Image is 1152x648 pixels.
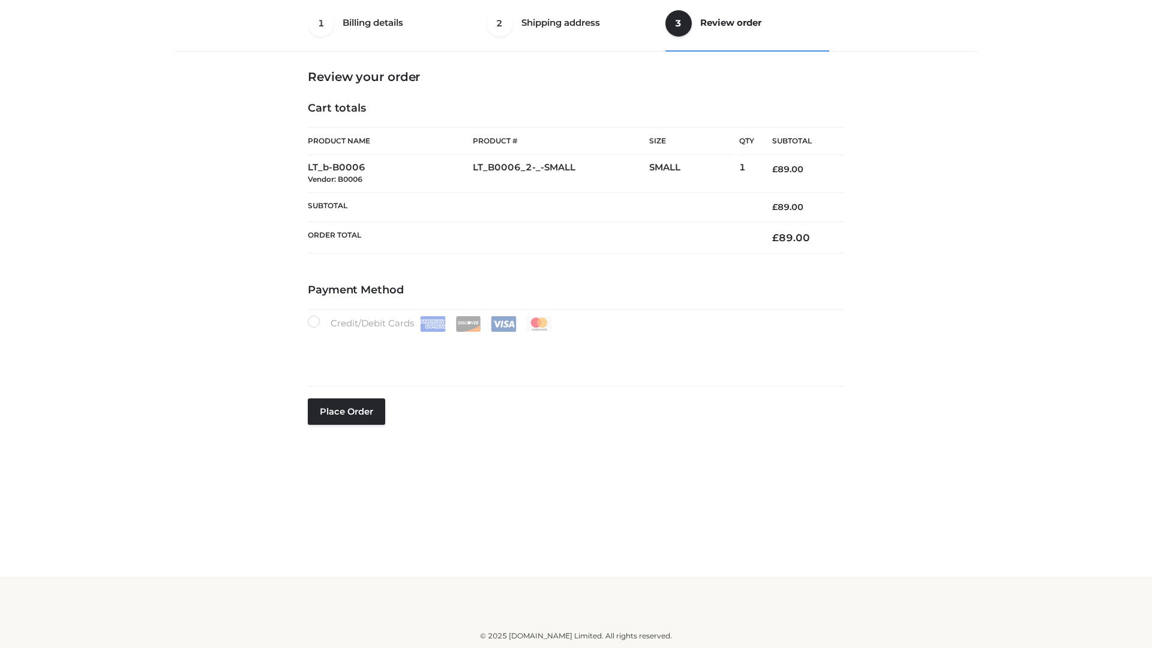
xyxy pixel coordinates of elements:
th: Product Name [308,127,473,155]
h4: Payment Method [308,284,844,297]
span: £ [772,164,778,175]
h4: Cart totals [308,102,844,115]
th: Subtotal [308,192,754,221]
span: £ [772,202,778,212]
h3: Review your order [308,70,844,84]
img: Visa [491,316,517,332]
iframe: Secure payment input frame [305,329,842,373]
td: SMALL [649,155,739,193]
bdi: 89.00 [772,202,803,212]
img: Amex [420,316,446,332]
th: Size [649,128,733,155]
span: £ [772,232,779,244]
td: LT_b-B0006 [308,155,473,193]
button: Place order [308,398,385,425]
bdi: 89.00 [772,232,810,244]
th: Qty [739,127,754,155]
label: Credit/Debit Cards [308,316,553,332]
img: Mastercard [526,316,552,332]
th: Product # [473,127,649,155]
div: © 2025 [DOMAIN_NAME] Limited. All rights reserved. [178,630,974,642]
td: LT_B0006_2-_-SMALL [473,155,649,193]
th: Subtotal [754,128,844,155]
th: Order Total [308,222,754,254]
img: Discover [455,316,481,332]
bdi: 89.00 [772,164,803,175]
td: 1 [739,155,754,193]
small: Vendor: B0006 [308,175,362,184]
